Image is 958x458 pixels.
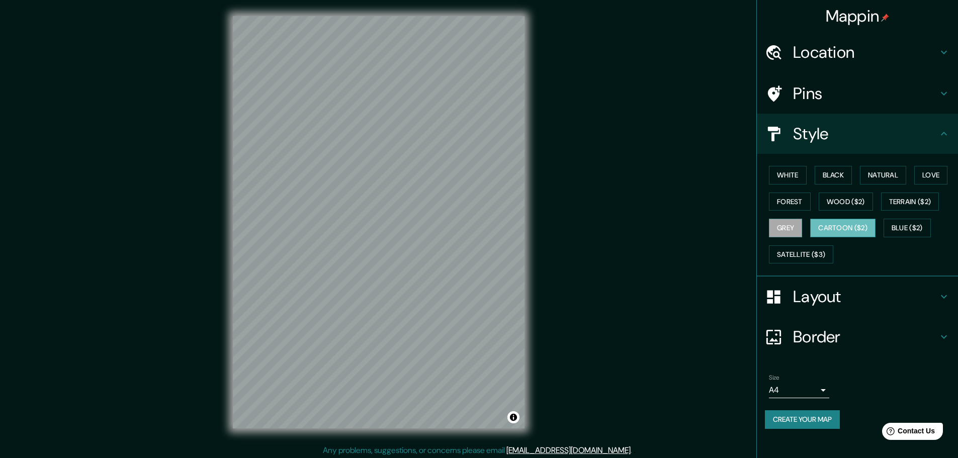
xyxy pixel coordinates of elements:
[506,445,631,455] a: [EMAIL_ADDRESS][DOMAIN_NAME]
[860,166,906,185] button: Natural
[769,166,807,185] button: White
[793,124,938,144] h4: Style
[769,245,833,264] button: Satellite ($3)
[769,193,811,211] button: Forest
[507,411,519,423] button: Toggle attribution
[233,16,525,428] canvas: Map
[815,166,852,185] button: Black
[757,73,958,114] div: Pins
[826,6,890,26] h4: Mappin
[323,444,632,456] p: Any problems, suggestions, or concerns please email .
[634,444,636,456] div: .
[884,219,931,237] button: Blue ($2)
[765,410,840,429] button: Create your map
[819,193,873,211] button: Wood ($2)
[757,317,958,357] div: Border
[769,219,802,237] button: Grey
[881,193,939,211] button: Terrain ($2)
[757,32,958,72] div: Location
[769,374,779,382] label: Size
[868,419,947,447] iframe: Help widget launcher
[914,166,947,185] button: Love
[810,219,876,237] button: Cartoon ($2)
[881,14,889,22] img: pin-icon.png
[793,327,938,347] h4: Border
[632,444,634,456] div: .
[757,114,958,154] div: Style
[757,277,958,317] div: Layout
[793,42,938,62] h4: Location
[793,287,938,307] h4: Layout
[769,382,829,398] div: A4
[793,83,938,104] h4: Pins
